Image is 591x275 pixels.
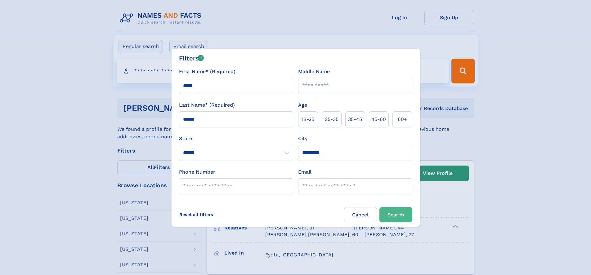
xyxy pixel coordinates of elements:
[179,54,204,63] div: Filters
[302,116,314,123] span: 18‑25
[179,68,235,75] label: First Name* (Required)
[298,101,307,109] label: Age
[298,135,307,142] label: City
[175,207,217,222] label: Reset all filters
[298,68,330,75] label: Middle Name
[379,207,412,222] button: Search
[348,116,362,123] span: 35‑45
[298,168,311,176] label: Email
[344,207,377,222] label: Cancel
[325,116,338,123] span: 25‑35
[179,135,293,142] label: State
[398,116,407,123] span: 60+
[179,168,215,176] label: Phone Number
[371,116,386,123] span: 45‑60
[179,101,235,109] label: Last Name* (Required)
